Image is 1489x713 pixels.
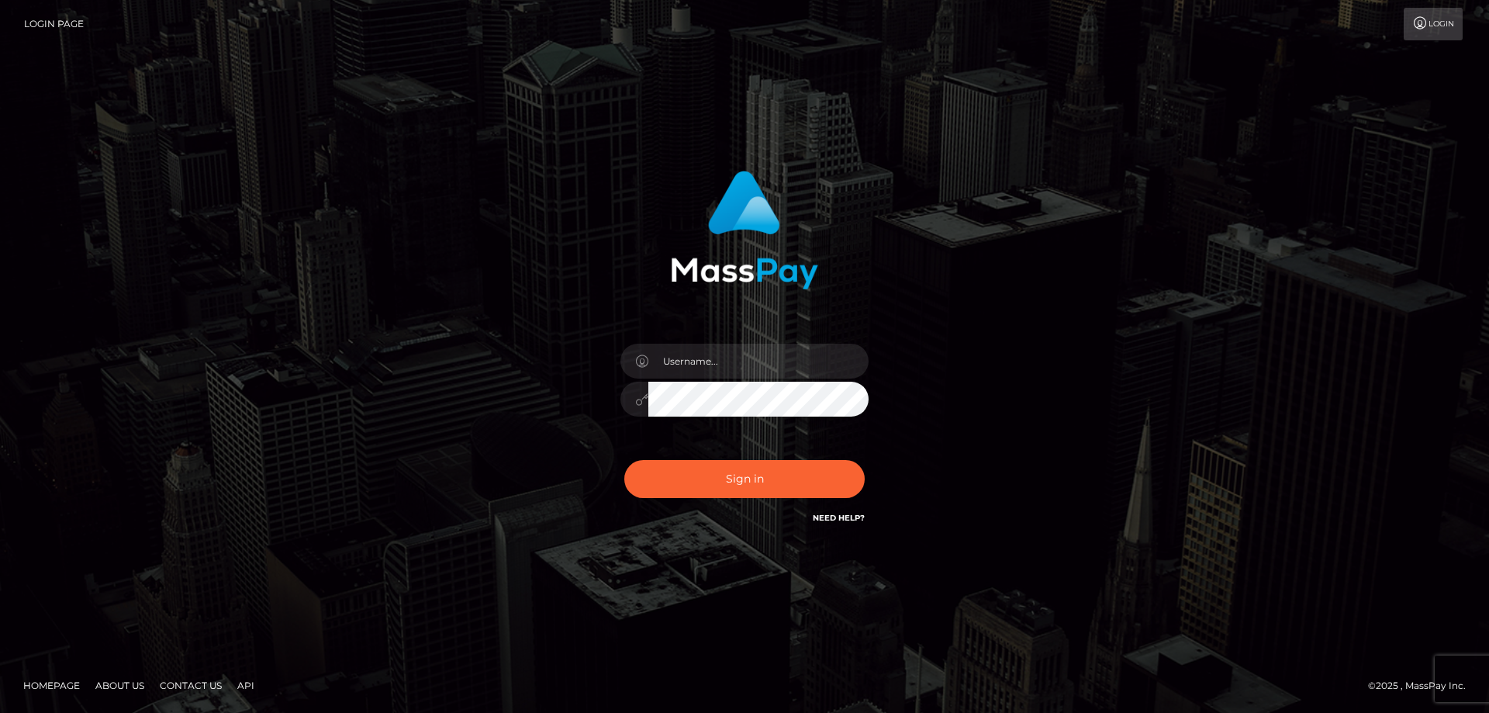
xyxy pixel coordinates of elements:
button: Sign in [624,460,865,498]
input: Username... [648,344,869,379]
div: © 2025 , MassPay Inc. [1368,677,1477,694]
a: About Us [89,673,150,697]
a: Homepage [17,673,86,697]
a: Need Help? [813,513,865,523]
img: MassPay Login [671,171,818,289]
a: Login Page [24,8,84,40]
a: API [231,673,261,697]
a: Contact Us [154,673,228,697]
a: Login [1404,8,1463,40]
